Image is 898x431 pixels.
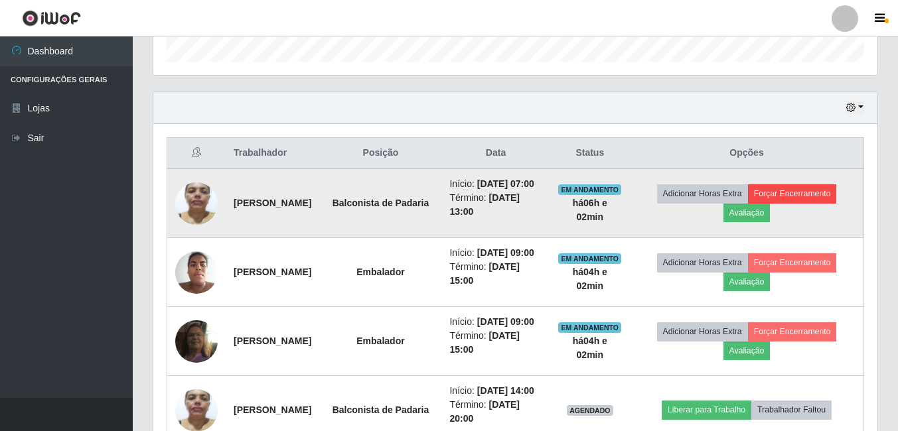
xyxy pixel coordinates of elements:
[234,198,311,208] strong: [PERSON_NAME]
[333,404,429,415] strong: Balconista de Padaria
[477,385,534,396] time: [DATE] 14:00
[477,178,534,189] time: [DATE] 07:00
[657,322,748,341] button: Adicionar Horas Extra
[748,184,837,203] button: Forçar Encerramento
[630,138,864,169] th: Opções
[723,273,771,291] button: Avaliação
[449,398,542,426] li: Término:
[449,260,542,288] li: Término:
[234,267,311,277] strong: [PERSON_NAME]
[449,329,542,357] li: Término:
[657,253,748,272] button: Adicionar Horas Extra
[22,10,81,27] img: CoreUI Logo
[567,405,613,416] span: AGENDADO
[449,315,542,329] li: Início:
[356,336,404,346] strong: Embalador
[449,384,542,398] li: Início:
[558,184,621,195] span: EM ANDAMENTO
[723,341,771,360] button: Avaliação
[723,204,771,222] button: Avaliação
[234,404,311,415] strong: [PERSON_NAME]
[477,247,534,258] time: [DATE] 09:00
[550,138,630,169] th: Status
[175,175,218,231] img: 1707253848276.jpeg
[748,322,837,341] button: Forçar Encerramento
[477,316,534,327] time: [DATE] 09:00
[748,253,837,272] button: Forçar Encerramento
[449,191,542,219] li: Término:
[234,336,311,346] strong: [PERSON_NAME]
[175,244,218,300] img: 1650483938365.jpeg
[441,138,550,169] th: Data
[558,253,621,264] span: EM ANDAMENTO
[662,400,751,419] button: Liberar para Trabalho
[356,267,404,277] strong: Embalador
[449,246,542,260] li: Início:
[226,138,319,169] th: Trabalhador
[573,336,607,360] strong: há 04 h e 02 min
[558,322,621,333] span: EM ANDAMENTO
[657,184,748,203] button: Adicionar Horas Extra
[573,198,607,222] strong: há 06 h e 02 min
[333,198,429,208] strong: Balconista de Padaria
[449,177,542,191] li: Início:
[319,138,441,169] th: Posição
[573,267,607,291] strong: há 04 h e 02 min
[175,304,218,379] img: 1742916176558.jpeg
[751,400,832,419] button: Trabalhador Faltou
